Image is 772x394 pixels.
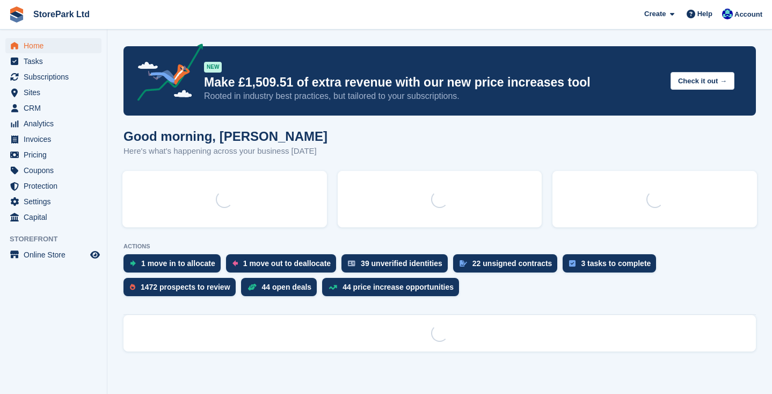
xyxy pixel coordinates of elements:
a: menu [5,194,101,209]
img: task-75834270c22a3079a89374b754ae025e5fb1db73e45f91037f5363f120a921f8.svg [569,260,576,267]
a: menu [5,85,101,100]
span: Home [24,38,88,53]
span: Help [697,9,712,19]
a: menu [5,210,101,225]
img: Donna [722,9,733,19]
a: menu [5,38,101,53]
div: 44 open deals [262,283,312,291]
img: deal-1b604bf984904fb50ccaf53a9ad4b4a5d6e5aea283cecdc64d6e3604feb123c2.svg [247,283,257,291]
img: stora-icon-8386f47178a22dfd0bd8f6a31ec36ba5ce8667c1dd55bd0f319d3a0aa187defe.svg [9,6,25,23]
a: 1472 prospects to review [123,278,241,302]
a: menu [5,247,101,262]
span: Coupons [24,163,88,178]
p: Make £1,509.51 of extra revenue with our new price increases tool [204,75,662,90]
a: Preview store [89,248,101,261]
a: 44 open deals [241,278,323,302]
span: Protection [24,178,88,194]
img: verify_identity-adf6edd0f0f0b5bbfe63781bf79b02c33cf7c696d77639b501bdc392416b5a36.svg [348,260,355,267]
img: price-adjustments-announcement-icon-8257ccfd72463d97f412b2fc003d46551f7dbcb40ab6d574587a9cd5c0d94... [128,44,203,105]
a: 1 move out to deallocate [226,254,341,278]
span: Invoices [24,132,88,147]
a: 44 price increase opportunities [322,278,464,302]
a: menu [5,69,101,84]
span: Analytics [24,116,88,131]
p: Rooted in industry best practices, but tailored to your subscriptions. [204,90,662,102]
p: ACTIONS [123,243,756,250]
p: Here's what's happening across your business [DATE] [123,145,327,157]
a: 22 unsigned contracts [453,254,563,278]
img: price_increase_opportunities-93ffe204e8149a01c8c9dc8f82e8f89637d9d84a8eef4429ea346261dce0b2c0.svg [329,285,337,290]
span: Capital [24,210,88,225]
div: 39 unverified identities [361,259,442,268]
div: 1 move out to deallocate [243,259,331,268]
div: 22 unsigned contracts [472,259,552,268]
a: StorePark Ltd [29,5,94,23]
a: menu [5,101,101,116]
div: 1472 prospects to review [141,283,230,291]
span: Subscriptions [24,69,88,84]
span: Account [734,9,762,20]
img: contract_signature_icon-13c848040528278c33f63329250d36e43548de30e8caae1d1a13099fd9432cc5.svg [460,260,467,267]
a: menu [5,54,101,69]
button: Check it out → [671,72,734,90]
h1: Good morning, [PERSON_NAME] [123,129,327,144]
span: CRM [24,101,88,116]
a: 1 move in to allocate [123,254,226,278]
a: menu [5,116,101,131]
a: menu [5,132,101,147]
span: Create [644,9,666,19]
span: Storefront [10,234,107,245]
span: Online Store [24,247,88,262]
div: 3 tasks to complete [581,259,651,268]
a: 3 tasks to complete [563,254,661,278]
span: Settings [24,194,88,209]
div: NEW [204,62,222,73]
a: menu [5,147,101,162]
span: Tasks [24,54,88,69]
div: 44 price increase opportunities [343,283,454,291]
img: move_outs_to_deallocate_icon-f764333ba52eb49d3ac5e1228854f67142a1ed5810a6f6cc68b1a99e826820c5.svg [232,260,238,267]
span: Sites [24,85,88,100]
a: 39 unverified identities [341,254,453,278]
img: move_ins_to_allocate_icon-fdf77a2bb77ea45bf5b3d319d69a93e2d87916cf1d5bf7949dd705db3b84f3ca.svg [130,260,136,267]
img: prospect-51fa495bee0391a8d652442698ab0144808aea92771e9ea1ae160a38d050c398.svg [130,284,135,290]
span: Pricing [24,147,88,162]
div: 1 move in to allocate [141,259,215,268]
a: menu [5,178,101,194]
a: menu [5,163,101,178]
